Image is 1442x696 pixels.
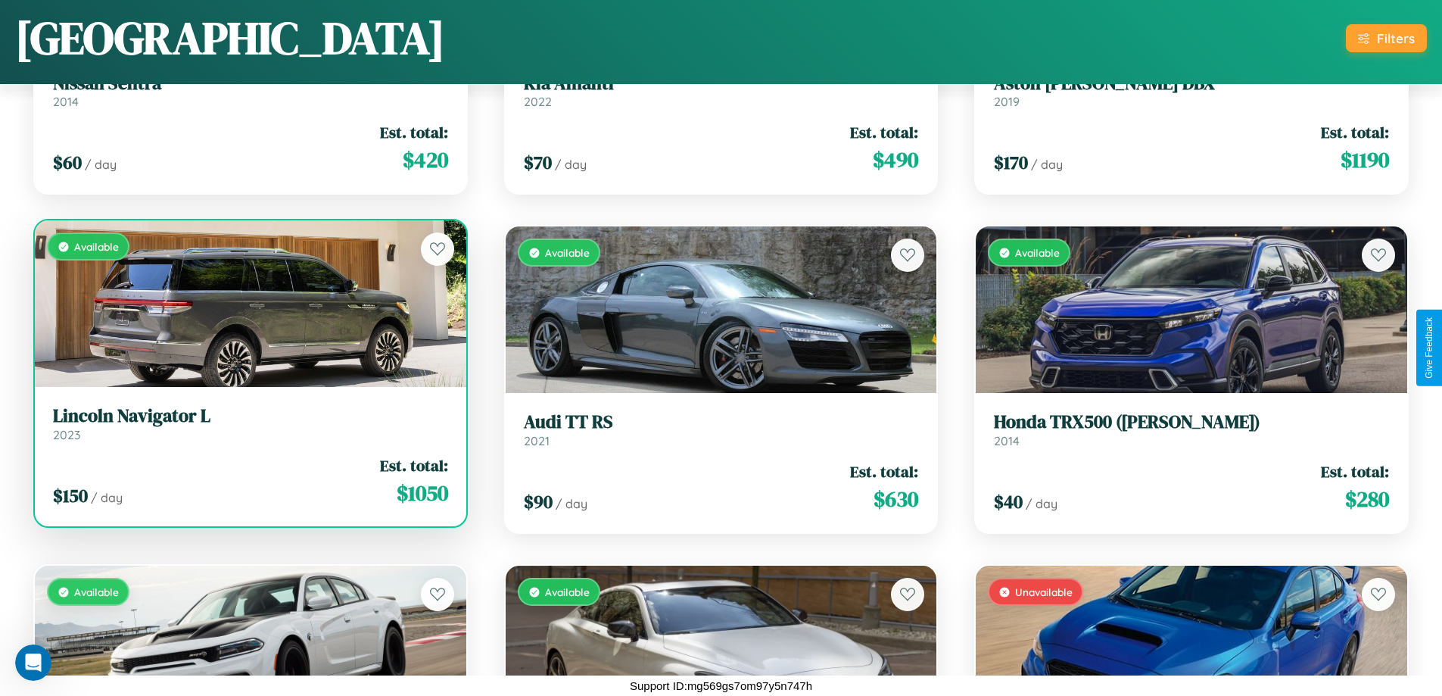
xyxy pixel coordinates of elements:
[994,411,1389,448] a: Honda TRX500 ([PERSON_NAME])2014
[994,489,1023,514] span: $ 40
[397,478,448,508] span: $ 1050
[1026,496,1057,511] span: / day
[1031,157,1063,172] span: / day
[524,411,919,448] a: Audi TT RS2021
[1377,30,1415,46] div: Filters
[524,73,919,110] a: Kia Amanti2022
[53,73,448,110] a: Nissan Sentra2014
[1346,24,1427,52] button: Filters
[15,645,51,681] iframe: Intercom live chat
[873,145,918,175] span: $ 490
[556,496,587,511] span: / day
[53,483,88,508] span: $ 150
[994,73,1389,95] h3: Aston [PERSON_NAME] DBX
[403,145,448,175] span: $ 420
[53,405,448,442] a: Lincoln Navigator L2023
[53,94,79,109] span: 2014
[1341,145,1389,175] span: $ 1190
[850,121,918,143] span: Est. total:
[994,411,1389,433] h3: Honda TRX500 ([PERSON_NAME])
[630,676,812,696] p: Support ID: mg569gs7om97y5n747h
[53,150,82,175] span: $ 60
[1424,317,1434,379] div: Give Feedback
[74,240,119,253] span: Available
[1345,484,1389,514] span: $ 280
[994,433,1020,448] span: 2014
[524,94,552,109] span: 2022
[74,585,119,598] span: Available
[524,433,550,448] span: 2021
[1321,460,1389,482] span: Est. total:
[524,489,553,514] span: $ 90
[91,490,123,505] span: / day
[545,246,590,259] span: Available
[380,454,448,476] span: Est. total:
[994,73,1389,110] a: Aston [PERSON_NAME] DBX2019
[15,7,445,69] h1: [GEOGRAPHIC_DATA]
[53,427,80,442] span: 2023
[994,150,1028,175] span: $ 170
[1015,585,1073,598] span: Unavailable
[1015,246,1060,259] span: Available
[53,405,448,427] h3: Lincoln Navigator L
[524,150,552,175] span: $ 70
[380,121,448,143] span: Est. total:
[994,94,1020,109] span: 2019
[524,411,919,433] h3: Audi TT RS
[555,157,587,172] span: / day
[545,585,590,598] span: Available
[874,484,918,514] span: $ 630
[850,460,918,482] span: Est. total:
[85,157,117,172] span: / day
[1321,121,1389,143] span: Est. total:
